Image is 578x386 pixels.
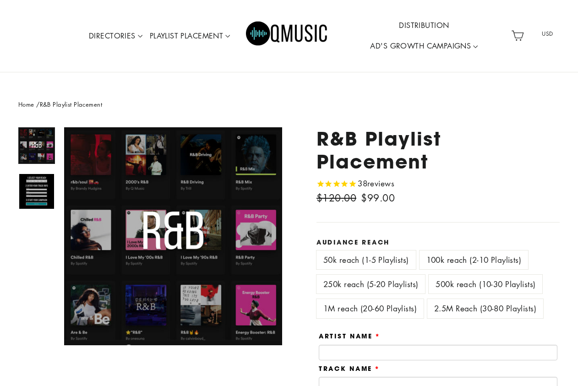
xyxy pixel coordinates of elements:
[18,100,560,109] nav: breadcrumbs
[420,250,528,269] label: 100k reach (2-10 Playlists)
[316,191,356,204] span: $120.00
[146,26,234,47] a: PLAYLIST PLACEMENT
[316,275,425,294] label: 250k reach (5-20 Playlists)
[67,9,507,63] div: Primary
[319,332,381,340] label: Artist Name
[367,178,394,189] span: reviews
[316,299,424,318] label: 1M reach (20-60 Playlists)
[18,100,34,109] a: Home
[358,178,394,189] span: 38 reviews
[19,174,54,209] img: R&B Playlist Placement
[316,177,394,190] span: Rated 4.9 out of 5 stars 38 reviews
[85,26,146,47] a: DIRECTORIES
[19,128,54,163] img: R&B Playlist Placement
[319,365,380,372] label: Track Name
[246,15,328,56] img: Q Music Promotions
[429,275,542,294] label: 500k reach (10-30 Playlists)
[427,299,543,318] label: 2.5M Reach (30-80 Playlists)
[316,250,416,269] label: 50k reach (1-5 Playlists)
[366,36,481,57] a: AD'S GROWTH CAMPAIGNS
[530,27,565,41] span: USD
[36,100,39,109] span: /
[361,191,395,204] span: $99.00
[316,127,560,172] h1: R&B Playlist Placement
[316,239,560,246] label: Audiance Reach
[395,15,453,36] a: DISTRIBUTION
